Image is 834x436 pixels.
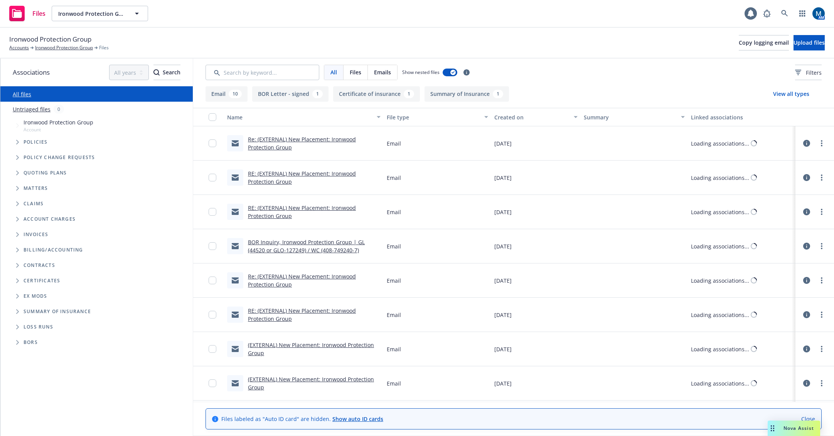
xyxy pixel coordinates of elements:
[494,379,512,387] span: [DATE]
[759,6,775,21] a: Report a Bug
[9,44,29,51] a: Accounts
[795,6,810,21] a: Switch app
[404,90,414,98] div: 1
[24,201,44,206] span: Claims
[817,310,826,319] a: more
[209,345,216,353] input: Toggle Row Selected
[817,344,826,354] a: more
[806,69,822,77] span: Filters
[817,173,826,182] a: more
[248,376,374,391] a: (EXTERNAL) New Placement: Ironwood Protection Group
[494,174,512,182] span: [DATE]
[387,379,401,387] span: Email
[794,35,825,50] button: Upload files
[768,421,820,436] button: Nova Assist
[493,90,503,98] div: 1
[24,248,83,252] span: Billing/Accounting
[777,6,792,21] a: Search
[817,207,826,216] a: more
[248,341,374,357] a: (EXTERNAL) New Placement: Ironwood Protection Group
[332,415,383,423] a: Show auto ID cards
[209,277,216,284] input: Toggle Row Selected
[9,34,91,44] span: Ironwood Protection Group
[795,65,822,80] button: Filters
[739,39,789,46] span: Copy logging email
[691,277,749,285] div: Loading associations...
[24,294,47,298] span: Ex Mods
[812,7,825,20] img: photo
[248,307,356,322] a: RE: (EXTERNAL) New Placement: Ironwood Protection Group
[252,86,329,102] button: BOR Letter - signed
[387,174,401,182] span: Email
[494,345,512,353] span: [DATE]
[801,415,815,423] a: Close
[581,108,688,126] button: Summary
[691,311,749,319] div: Loading associations...
[384,108,491,126] button: File type
[24,325,53,329] span: Loss Runs
[387,139,401,148] span: Email
[691,345,749,353] div: Loading associations...
[24,118,93,126] span: Ironwood Protection Group
[494,277,512,285] span: [DATE]
[13,105,51,113] a: Untriaged files
[209,242,216,250] input: Toggle Row Selected
[387,277,401,285] span: Email
[494,208,512,216] span: [DATE]
[794,39,825,46] span: Upload files
[494,242,512,250] span: [DATE]
[248,136,356,151] a: Re: (EXTERNAL) New Placement: Ironwood Protection Group
[691,113,792,121] div: Linked associations
[248,273,356,288] a: Re: (EXTERNAL) New Placement: Ironwood Protection Group
[24,140,48,144] span: Policies
[494,311,512,319] span: [DATE]
[206,65,319,80] input: Search by keyword...
[229,90,242,98] div: 10
[387,242,401,250] span: Email
[99,44,109,51] span: Files
[209,174,216,181] input: Toggle Row Selected
[387,345,401,353] span: Email
[387,113,480,121] div: File type
[35,44,93,51] a: Ironwood Protection Group
[691,379,749,387] div: Loading associations...
[494,113,569,121] div: Created on
[691,139,749,148] div: Loading associations...
[768,421,777,436] div: Drag to move
[691,242,749,250] div: Loading associations...
[817,139,826,148] a: more
[387,208,401,216] span: Email
[13,91,31,98] a: All files
[24,217,76,221] span: Account charges
[584,113,677,121] div: Summary
[817,241,826,251] a: more
[221,415,383,423] span: Files labeled as "Auto ID card" are hidden.
[739,35,789,50] button: Copy logging email
[688,108,795,126] button: Linked associations
[209,311,216,319] input: Toggle Row Selected
[24,232,49,237] span: Invoices
[387,311,401,319] span: Email
[491,108,581,126] button: Created on
[32,10,45,17] span: Files
[783,425,814,431] span: Nova Assist
[6,3,49,24] a: Files
[153,65,180,80] button: SearchSearch
[761,86,822,102] button: View all types
[817,276,826,285] a: more
[0,242,193,350] div: Folder Tree Example
[425,86,509,102] button: Summary of Insurance
[374,68,391,76] span: Emails
[795,69,822,77] span: Filters
[330,68,337,76] span: All
[691,208,749,216] div: Loading associations...
[24,186,48,191] span: Matters
[209,139,216,147] input: Toggle Row Selected
[153,65,180,80] div: Search
[24,309,91,314] span: Summary of insurance
[248,170,356,185] a: RE: (EXTERNAL) New Placement: Ironwood Protection Group
[52,6,148,21] button: Ironwood Protection Group
[248,204,356,220] a: RE: (EXTERNAL) New Placement: Ironwood Protection Group
[206,86,248,102] button: Email
[58,10,125,18] span: Ironwood Protection Group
